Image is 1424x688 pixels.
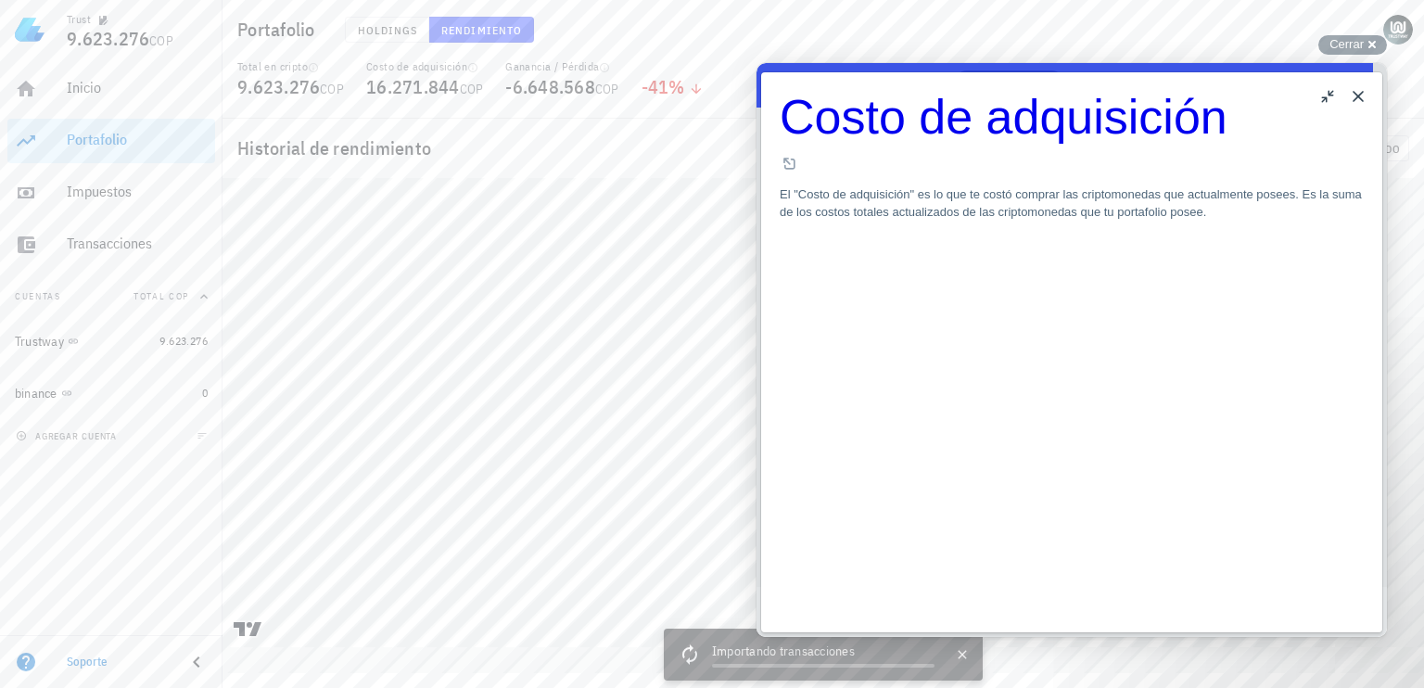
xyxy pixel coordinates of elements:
div: Trustway [15,334,64,350]
a: Charting by TradingView [232,620,264,638]
h1: Portafolio [237,15,323,45]
div: Ganancia / Pérdida [505,59,618,74]
div: -41 [642,78,704,96]
a: Impuestos [7,171,215,215]
a: Trustway 9.623.276 [7,319,215,363]
div: Importando transacciones [712,642,934,664]
div: binance [15,386,57,401]
iframe: Help Scout Beacon - Live Chat, Contact Form, and Knowledge Base [756,63,1387,637]
span: 9.623.276 [237,74,320,99]
span: Total COP [133,290,189,302]
span: 16.271.844 [366,74,460,99]
span: Rendimiento [440,23,522,37]
div: Impuestos [67,183,208,200]
a: Portafolio [7,119,215,163]
div: Costo de adquisición [366,59,483,74]
button: Holdings [345,17,430,43]
span: COP [320,81,344,97]
div: Historial de rendimiento [222,119,1424,178]
span: % [668,74,684,99]
div: avatar [1383,15,1413,45]
span: -6.648.568 [505,74,595,99]
div: Trust [67,12,91,27]
button: CuentasTotal COP [7,274,215,319]
a: Transacciones [7,223,215,267]
a: binance 0 [7,371,215,415]
a: Inicio [7,67,215,111]
span: Cerrar [1329,37,1364,51]
span: 9.623.276 [159,334,208,348]
div: Total en cripto [237,59,344,74]
button: Cerrar [1318,35,1387,55]
button: agregar cuenta [11,427,125,445]
span: 9.623.276 [67,26,149,51]
span: agregar cuenta [19,430,117,442]
span: COP [149,32,173,49]
div: Portafolio [67,131,208,148]
img: LedgiFi [15,15,44,45]
span: 0 [202,386,208,400]
button: Rendimiento [429,17,534,43]
div: Soporte [67,655,171,669]
span: COP [595,81,619,97]
div: Transacciones [67,235,208,252]
div: Inicio [67,79,208,96]
span: Holdings [357,23,418,37]
span: COP [460,81,484,97]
